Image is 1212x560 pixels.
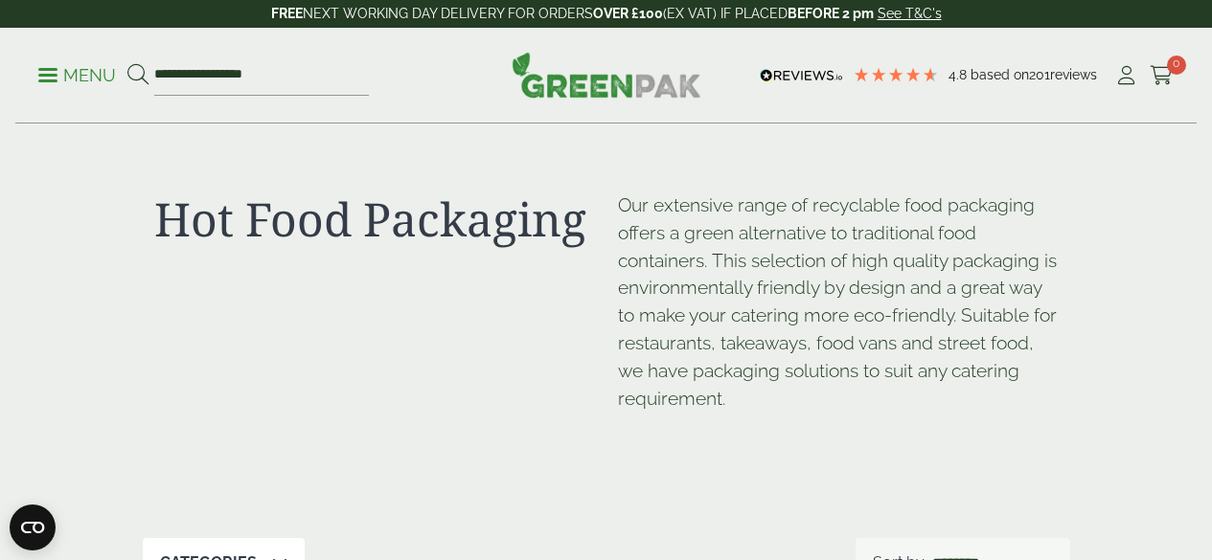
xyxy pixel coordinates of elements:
p: [URL][DOMAIN_NAME] [618,429,620,431]
p: Our extensive range of recyclable food packaging offers a green alternative to traditional food c... [618,191,1059,412]
i: Cart [1150,66,1174,85]
strong: FREE [271,6,303,21]
button: Open CMP widget [10,504,56,550]
a: Menu [38,64,116,83]
a: 0 [1150,61,1174,90]
span: 4.8 [949,67,971,82]
span: 201 [1029,67,1050,82]
span: reviews [1050,67,1097,82]
strong: BEFORE 2 pm [788,6,874,21]
div: 4.79 Stars [853,66,939,83]
img: REVIEWS.io [760,69,843,82]
strong: OVER £100 [593,6,663,21]
span: Based on [971,67,1029,82]
a: See T&C's [878,6,942,21]
p: Menu [38,64,116,87]
i: My Account [1114,66,1138,85]
span: 0 [1167,56,1186,75]
h1: Hot Food Packaging [154,191,595,247]
img: GreenPak Supplies [512,52,701,98]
